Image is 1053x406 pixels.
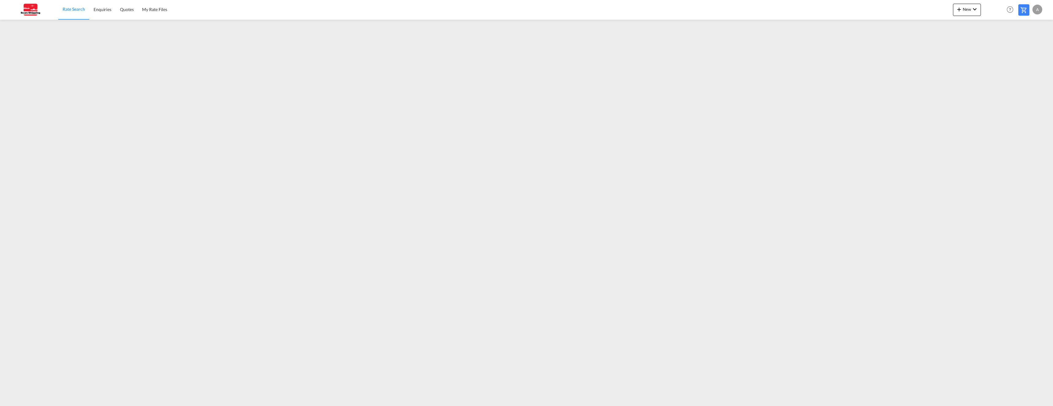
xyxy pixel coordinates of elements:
[971,6,978,13] md-icon: icon-chevron-down
[94,7,111,12] span: Enquiries
[63,6,85,12] span: Rate Search
[1032,5,1042,14] div: A
[955,7,978,12] span: New
[9,3,51,17] img: 123b615026f311ee80dabbd30bc9e10f.jpg
[955,6,963,13] md-icon: icon-plus 400-fg
[120,7,133,12] span: Quotes
[1005,4,1015,15] span: Help
[142,7,167,12] span: My Rate Files
[953,4,981,16] button: icon-plus 400-fgNewicon-chevron-down
[1005,4,1018,15] div: Help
